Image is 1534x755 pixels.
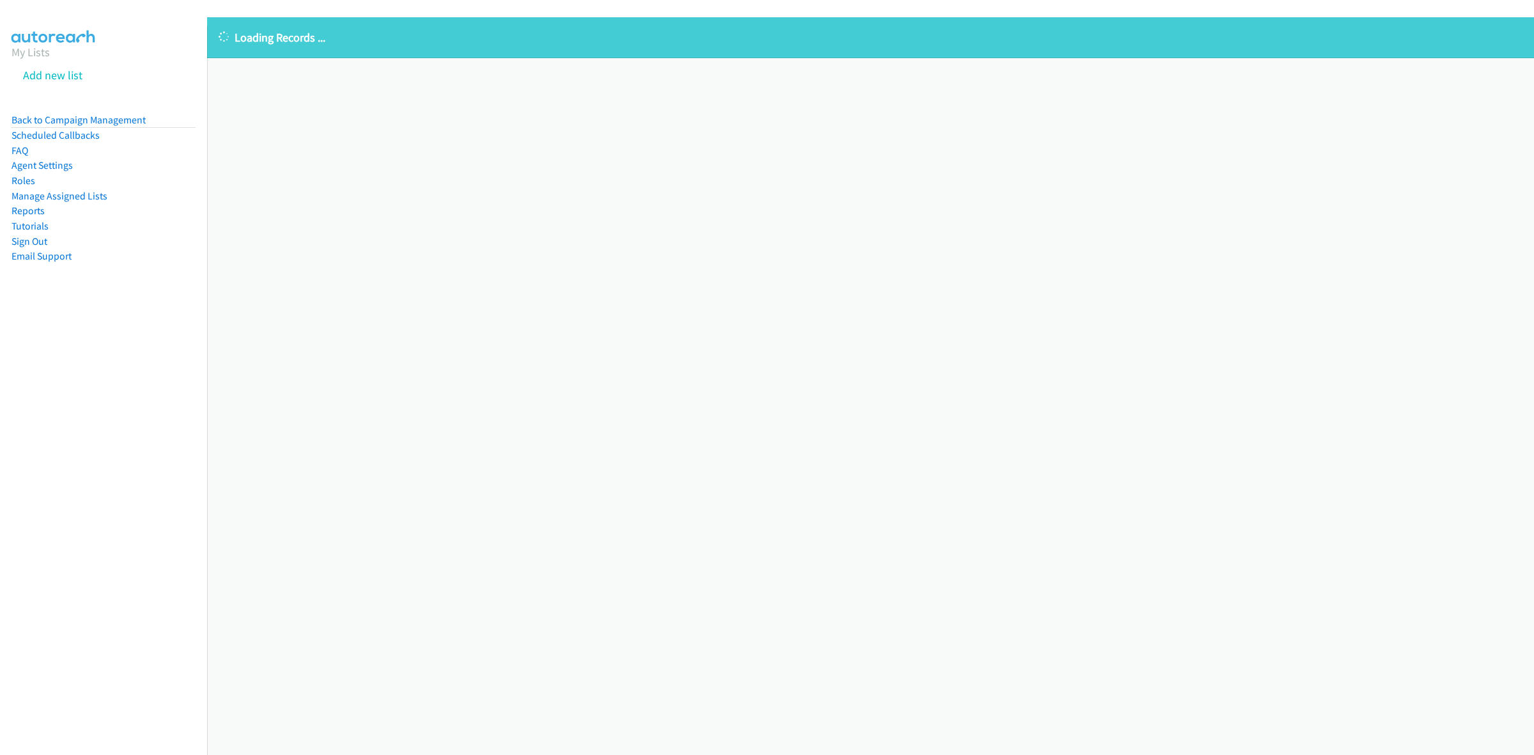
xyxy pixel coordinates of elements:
a: Back to Campaign Management [12,114,146,126]
a: Agent Settings [12,159,73,171]
a: Roles [12,175,35,187]
a: Add new list [23,68,82,82]
a: FAQ [12,144,28,157]
a: Manage Assigned Lists [12,190,107,202]
a: Scheduled Callbacks [12,129,100,141]
a: Email Support [12,250,72,262]
a: My Lists [12,45,50,59]
a: Sign Out [12,235,47,247]
a: Reports [12,205,45,217]
p: Loading Records ... [219,29,1522,46]
a: Tutorials [12,220,49,232]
